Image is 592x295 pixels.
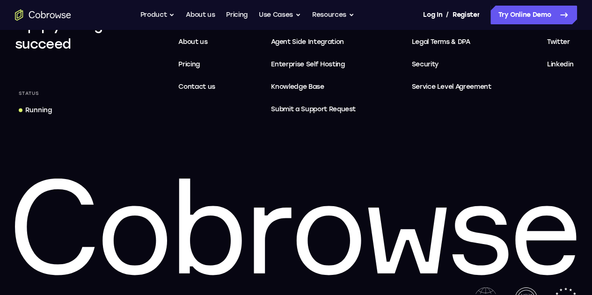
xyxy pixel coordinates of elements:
[178,38,207,46] span: About us
[408,55,495,74] a: Security
[267,33,359,51] a: Agent Side Integration
[175,55,219,74] a: Pricing
[411,60,438,68] span: Security
[15,17,150,52] span: Equip your agents to succeed
[411,38,470,46] span: Legal Terms & DPA
[408,78,495,96] a: Service Level Agreement
[543,55,577,74] a: Linkedin
[271,104,356,115] span: Submit a Support Request
[411,81,491,93] span: Service Level Agreement
[271,83,324,91] span: Knowledge Base
[543,33,577,51] a: Twitter
[226,6,248,24] a: Pricing
[271,36,356,48] span: Agent Side Integration
[25,106,52,115] div: Running
[186,6,215,24] a: About us
[267,78,359,96] a: Knowledge Base
[15,9,71,21] a: Go to the home page
[267,100,359,119] a: Submit a Support Request
[15,87,43,100] div: Status
[140,6,175,24] button: Product
[178,60,200,68] span: Pricing
[15,102,56,119] a: Running
[175,33,219,51] a: About us
[312,6,354,24] button: Resources
[547,38,570,46] span: Twitter
[408,33,495,51] a: Legal Terms & DPA
[446,9,449,21] span: /
[547,60,573,68] span: Linkedin
[259,6,301,24] button: Use Cases
[490,6,577,24] a: Try Online Demo
[423,6,442,24] a: Log In
[178,83,215,91] span: Contact us
[271,59,356,70] span: Enterprise Self Hosting
[453,6,480,24] a: Register
[267,55,359,74] a: Enterprise Self Hosting
[175,78,219,96] a: Contact us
